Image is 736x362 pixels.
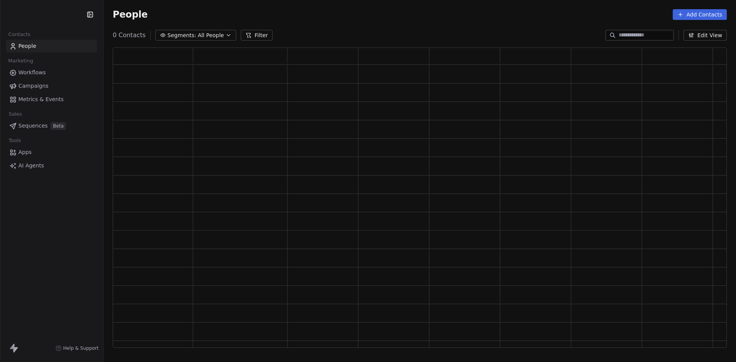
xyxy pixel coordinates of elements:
[18,82,48,90] span: Campaigns
[18,42,36,50] span: People
[18,69,46,77] span: Workflows
[6,40,97,52] a: People
[5,108,25,120] span: Sales
[63,345,99,351] span: Help & Support
[5,29,34,40] span: Contacts
[51,122,66,130] span: Beta
[56,345,99,351] a: Help & Support
[18,148,32,156] span: Apps
[198,31,224,39] span: All People
[6,120,97,132] a: SequencesBeta
[113,9,148,20] span: People
[18,162,44,170] span: AI Agents
[6,93,97,106] a: Metrics & Events
[673,9,727,20] button: Add Contacts
[6,159,97,172] a: AI Agents
[683,30,727,41] button: Edit View
[168,31,196,39] span: Segments:
[241,30,273,41] button: Filter
[18,122,48,130] span: Sequences
[113,31,146,40] span: 0 Contacts
[6,146,97,159] a: Apps
[6,80,97,92] a: Campaigns
[5,135,24,146] span: Tools
[5,55,36,67] span: Marketing
[18,95,64,103] span: Metrics & Events
[6,66,97,79] a: Workflows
